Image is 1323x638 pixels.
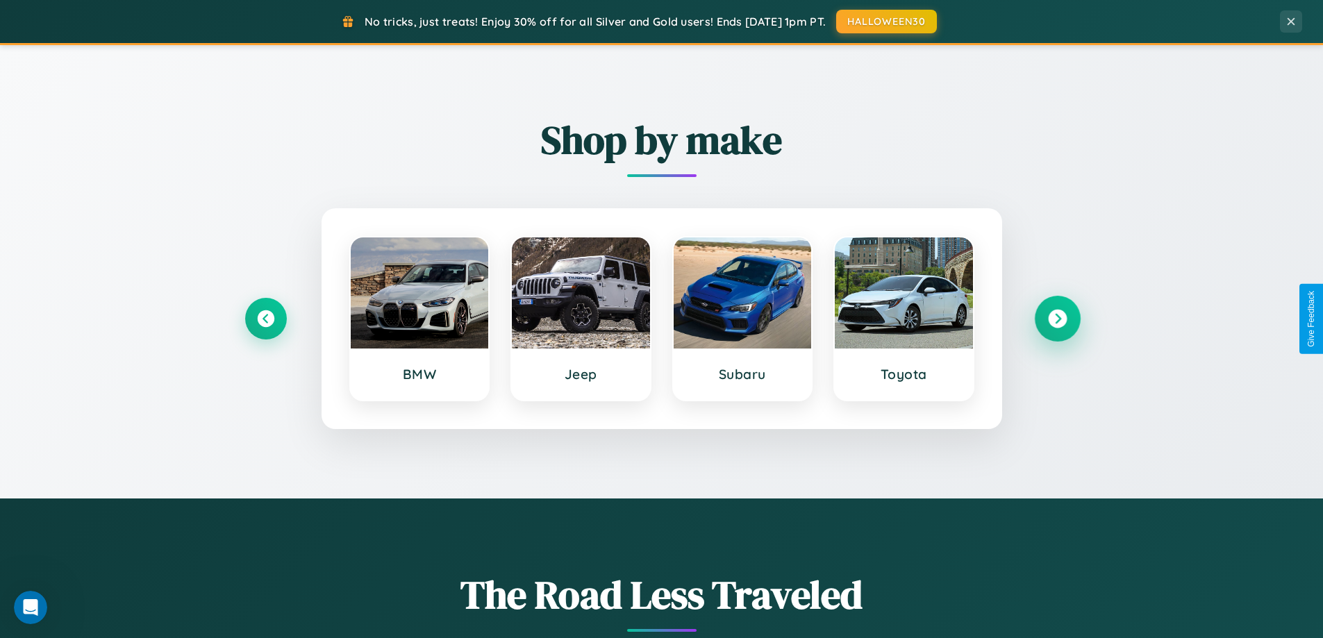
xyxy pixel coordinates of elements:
h3: BMW [365,366,475,383]
h3: Toyota [849,366,959,383]
h3: Subaru [688,366,798,383]
button: HALLOWEEN30 [836,10,937,33]
iframe: Intercom live chat [14,591,47,624]
h1: The Road Less Traveled [245,568,1079,621]
span: No tricks, just treats! Enjoy 30% off for all Silver and Gold users! Ends [DATE] 1pm PT. [365,15,826,28]
h2: Shop by make [245,113,1079,167]
div: Give Feedback [1306,291,1316,347]
h3: Jeep [526,366,636,383]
